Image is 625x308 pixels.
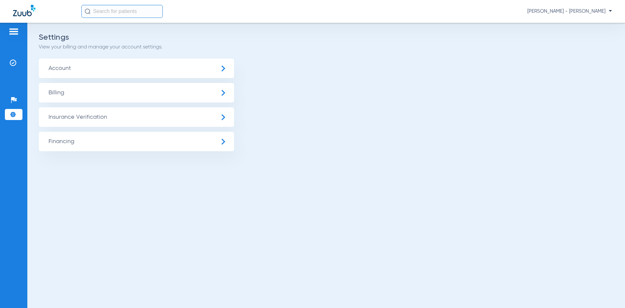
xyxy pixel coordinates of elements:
span: Account [39,59,234,78]
p: View your billing and manage your account settings. [39,44,614,50]
img: Search Icon [85,8,90,14]
img: Zuub Logo [13,5,35,16]
span: Financing [39,132,234,151]
span: Insurance Verification [39,107,234,127]
h2: Settings [39,34,614,41]
img: hamburger-icon [8,28,19,35]
span: Billing [39,83,234,102]
input: Search for patients [81,5,163,18]
span: [PERSON_NAME] - [PERSON_NAME] [527,8,612,15]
